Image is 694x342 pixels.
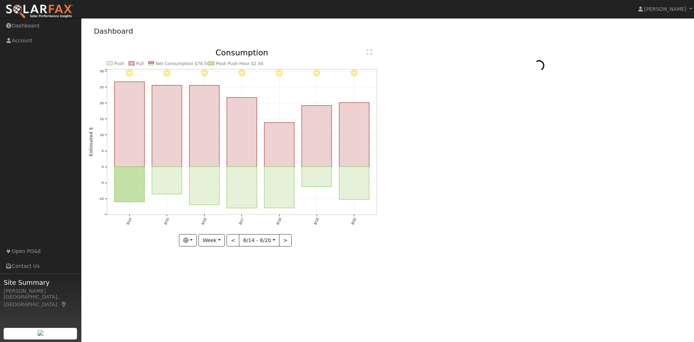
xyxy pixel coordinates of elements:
[61,301,67,307] a: Map
[38,330,43,336] img: retrieve
[4,293,77,308] div: [GEOGRAPHIC_DATA], [GEOGRAPHIC_DATA]
[94,27,133,35] a: Dashboard
[4,287,77,295] div: [PERSON_NAME]
[5,4,73,19] img: SolarFax
[4,278,77,287] span: Site Summary
[644,6,686,12] span: [PERSON_NAME]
